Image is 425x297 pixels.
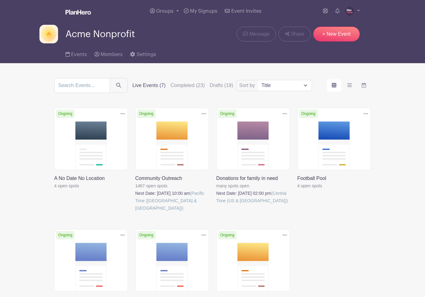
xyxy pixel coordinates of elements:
label: Drafts (19) [210,82,233,89]
span: Members [101,52,123,57]
span: Event Invites [231,9,261,14]
span: Message [249,30,269,38]
a: + New Event [313,27,360,41]
div: order and view [327,79,371,92]
a: Message [237,27,276,41]
a: Share [278,27,310,41]
a: Members [94,43,123,63]
span: Groups [156,9,174,14]
div: filters [133,82,233,89]
span: Share [291,30,304,38]
span: Events [71,52,87,57]
span: Acme Nonprofit [66,29,135,39]
label: Live Events (7) [133,82,166,89]
input: Search Events... [54,78,110,93]
label: Completed (23) [170,82,205,89]
a: Events [66,43,87,63]
img: logo_white-6c42ec7e38ccf1d336a20a19083b03d10ae64f83f12c07503d8b9e83406b4c7d.svg [66,10,91,15]
img: PH-Logo-Circle-Centered-Purple.jpg [345,6,355,16]
label: Sort by [239,82,257,89]
img: Acme-logo-ph.png [39,25,58,43]
span: My Signups [190,9,217,14]
span: Settings [137,52,156,57]
a: Settings [130,43,156,63]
